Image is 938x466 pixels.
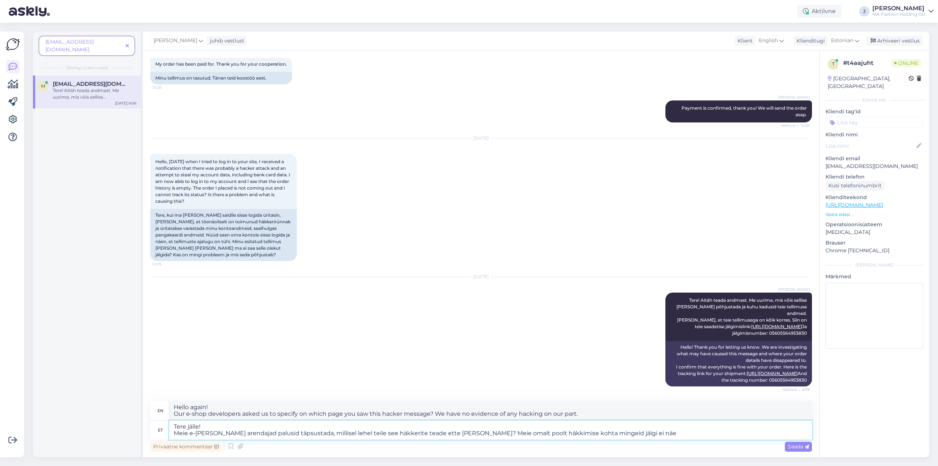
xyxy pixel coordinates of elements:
span: Nähtud ✓ 13:30 [781,123,810,128]
span: [PERSON_NAME] [778,287,810,292]
p: Klienditeekond [826,194,923,201]
div: J [859,6,869,16]
div: [GEOGRAPHIC_DATA], [GEOGRAPHIC_DATA] [828,75,909,90]
span: Online [891,59,921,67]
div: [PERSON_NAME] [872,5,926,11]
div: juhib vestlust [207,37,244,45]
div: Klient [735,37,753,45]
span: Payment is confirmed, thank you! We will send the order asap. [682,105,808,117]
span: [PERSON_NAME] [154,37,197,45]
span: t [832,61,835,67]
span: [EMAIL_ADDRESS][DOMAIN_NAME] [45,38,94,53]
a: [PERSON_NAME]MA Fashion Holding OÜ [872,5,934,17]
div: Tere! Aitäh teada andmast. Me uurime, mis võis sellise [PERSON_NAME] põhjustada ja kuhu kadusid t... [53,87,136,100]
span: m [41,83,45,89]
div: Hello! Thank you for letting us know. We are investigating what may have caused this message and ... [665,341,812,386]
div: # t4aajuht [843,59,891,67]
div: MA Fashion Holding OÜ [872,11,926,17]
div: Tere, kui ma [PERSON_NAME] saidile sisse logida üritasin, [PERSON_NAME], et tõenäoliselt on toimu... [150,209,297,261]
a: [URL][DOMAIN_NAME] [826,202,883,208]
p: Brauser [826,239,923,247]
p: [EMAIL_ADDRESS][DOMAIN_NAME] [826,162,923,170]
p: Operatsioonisüsteem [826,221,923,228]
span: English [759,37,778,45]
div: [DATE] [150,135,812,142]
div: en [158,404,163,417]
div: et [158,424,163,436]
p: Märkmed [826,273,923,280]
span: 13:28 [152,85,180,90]
span: mims_sarandalieva@abv.bg [53,81,129,87]
textarea: Tere jälle! Meie e-[PERSON_NAME] arendajad palusid täpsustada, millisel lehel teile see häkkerite... [169,421,812,440]
input: Lisa nimi [826,142,915,150]
span: [PERSON_NAME] [778,95,810,100]
div: Aktiivne [797,5,842,18]
p: Kliendi tag'id [826,108,923,115]
div: Minu tellimus on tasutud. Tänan teid koostöö eest. [150,72,292,84]
div: [DATE] [150,274,812,280]
p: Vaata edasi ... [826,211,923,218]
span: Nähtud ✓ 9:06 [782,387,810,392]
div: Arhiveeri vestlus [866,36,923,46]
p: [MEDICAL_DATA] [826,228,923,236]
span: 12:09 [152,261,180,267]
a: [URL][DOMAIN_NAME] [751,324,802,329]
div: Küsi telefoninumbrit [826,181,885,191]
p: Kliendi telefon [826,173,923,181]
a: [URL][DOMAIN_NAME] [747,371,798,376]
span: Saada [788,443,809,450]
span: Otsingu tulemused [66,65,108,71]
p: Chrome [TECHNICAL_ID] [826,247,923,254]
img: Askly Logo [6,37,20,51]
span: Hello, [DATE] when I tried to log in to your site, I received a notification that there was proba... [155,159,291,204]
p: Kliendi nimi [826,131,923,139]
span: My order has been paid for. Thank you for your cooperation. [155,61,287,67]
textarea: Hello again! Our e-shop developers asked us to specify on which page you saw this hacker message?... [169,401,812,420]
p: Kliendi email [826,155,923,162]
div: [PERSON_NAME] [826,262,923,268]
span: Estonian [831,37,853,45]
div: Privaatne kommentaar [150,442,222,452]
div: [DATE] 9:06 [115,100,136,106]
div: Klienditugi [794,37,825,45]
input: Lisa tag [826,117,923,128]
span: Tere! Aitäh teada andmast. Me uurime, mis võis sellise [PERSON_NAME] põhjustada ja kuhu kadusid t... [676,297,808,336]
div: Kliendi info [826,97,923,103]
